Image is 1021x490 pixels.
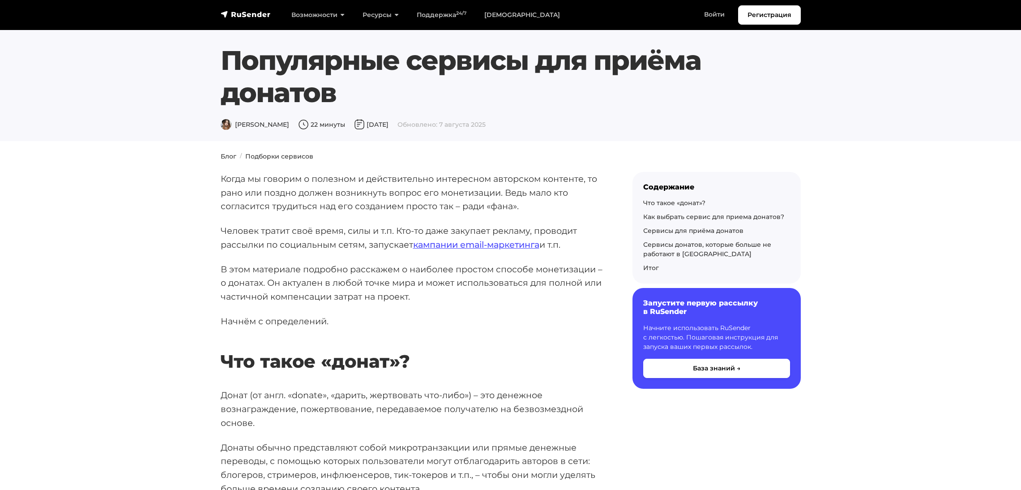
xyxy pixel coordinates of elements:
[298,120,345,129] span: 22 минуты
[354,119,365,130] img: Дата публикации
[643,299,790,316] h6: Запустите первую рассылку в RuSender
[282,6,354,24] a: Возможности
[413,239,539,250] a: кампании email-маркетинга
[215,152,806,161] nav: breadcrumb
[221,44,752,109] h1: Популярные сервисы для приёма донатов
[456,10,466,16] sup: 24/7
[643,323,790,352] p: Начните использовать RuSender с легкостью. Пошаговая инструкция для запуска ваших первых рассылок.
[221,388,604,430] p: Донат (от англ. «donate», «дарить, жертвовать что-либо») – это денежное вознаграждение, пожертвов...
[298,119,309,130] img: Время чтения
[643,213,784,221] a: Как выбрать сервис для приема донатов?
[221,314,604,328] p: Начнём с определений.
[221,10,271,19] img: RuSender
[221,120,289,129] span: [PERSON_NAME]
[643,227,743,235] a: Сервисы для приёма донатов
[643,359,790,378] button: База знаний →
[397,120,486,129] span: Обновлено: 7 августа 2025
[221,262,604,304] p: В этом материале подробно расскажем о наиболее простом способе монетизации – о донатах. Он актуал...
[643,264,659,272] a: Итог
[643,183,790,191] div: Содержание
[643,199,705,207] a: Что такое «донат»?
[354,6,408,24] a: Ресурсы
[354,120,389,129] span: [DATE]
[221,324,604,372] h2: Что такое «донат»?
[221,172,604,213] p: Когда мы говорим о полезном и действительно интересном авторском контенте, то рано или поздно дол...
[221,224,604,251] p: Человек тратит своё время, силы и т.п. Кто-то даже закупает рекламу, проводит рассылки по социаль...
[408,6,475,24] a: Поддержка24/7
[236,152,313,161] li: Подборки сервисов
[643,241,771,258] a: Сервисы донатов, которые больше не работают в [GEOGRAPHIC_DATA]
[695,5,734,24] a: Войти
[221,152,236,160] a: Блог
[738,5,801,25] a: Регистрация
[475,6,569,24] a: [DEMOGRAPHIC_DATA]
[632,288,801,388] a: Запустите первую рассылку в RuSender Начните использовать RuSender с легкостью. Пошаговая инструк...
